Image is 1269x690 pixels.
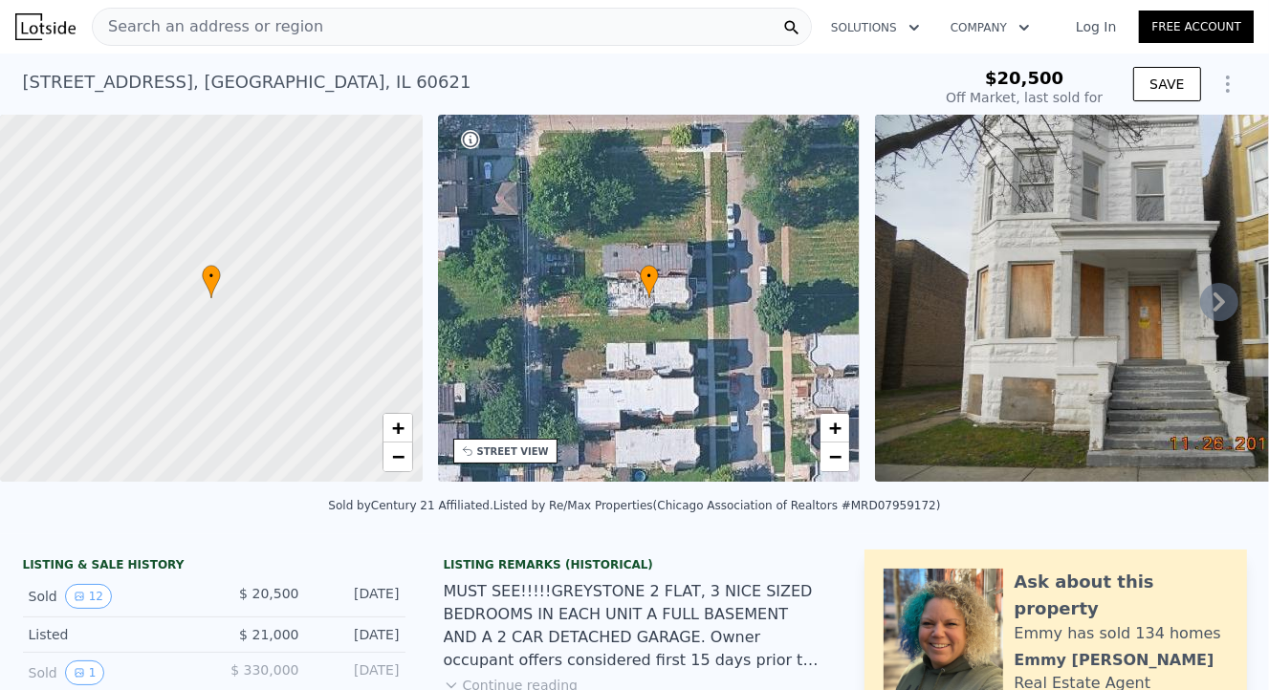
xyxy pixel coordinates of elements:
[239,627,298,642] span: $ 21,000
[383,414,412,442] a: Zoom in
[444,557,826,572] div: Listing Remarks (Historical)
[202,268,221,285] span: •
[230,662,298,678] span: $ 330,000
[93,15,323,38] span: Search an address or region
[391,444,404,468] span: −
[640,265,659,298] div: •
[1015,569,1228,622] div: Ask about this property
[820,442,849,471] a: Zoom out
[23,557,405,576] div: LISTING & SALE HISTORY
[202,265,221,298] div: •
[65,660,105,685] button: View historical data
[444,580,826,672] div: MUST SEE!!!!!GREYSTONE 2 FLAT, 3 NICE SIZED BEDROOMS IN EACH UNIT A FULL BASEMENT AND A 2 CAR DET...
[946,88,1103,107] div: Off Market, last sold for
[477,444,549,459] div: STREET VIEW
[328,499,492,512] div: Sold by Century 21 Affiliated .
[29,660,199,685] div: Sold
[65,584,112,609] button: View historical data
[15,13,76,40] img: Lotside
[640,268,659,285] span: •
[23,69,471,96] div: [STREET_ADDRESS] , [GEOGRAPHIC_DATA] , IL 60621
[1133,67,1200,101] button: SAVE
[1209,65,1247,103] button: Show Options
[391,416,404,440] span: +
[1015,622,1221,645] div: Emmy has sold 134 homes
[820,414,849,442] a: Zoom in
[985,68,1063,88] span: $20,500
[1139,11,1254,43] a: Free Account
[239,586,298,601] span: $ 20,500
[315,660,400,685] div: [DATE]
[29,625,199,644] div: Listed
[829,444,842,468] span: −
[315,584,400,609] div: [DATE]
[315,625,400,644] div: [DATE]
[1015,649,1214,672] div: Emmy [PERSON_NAME]
[383,442,412,471] a: Zoom out
[1053,17,1139,36] a: Log In
[935,11,1045,45] button: Company
[29,584,199,609] div: Sold
[493,499,941,512] div: Listed by Re/Max Properties (Chicago Association of Realtors #MRD07959172)
[816,11,935,45] button: Solutions
[829,416,842,440] span: +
